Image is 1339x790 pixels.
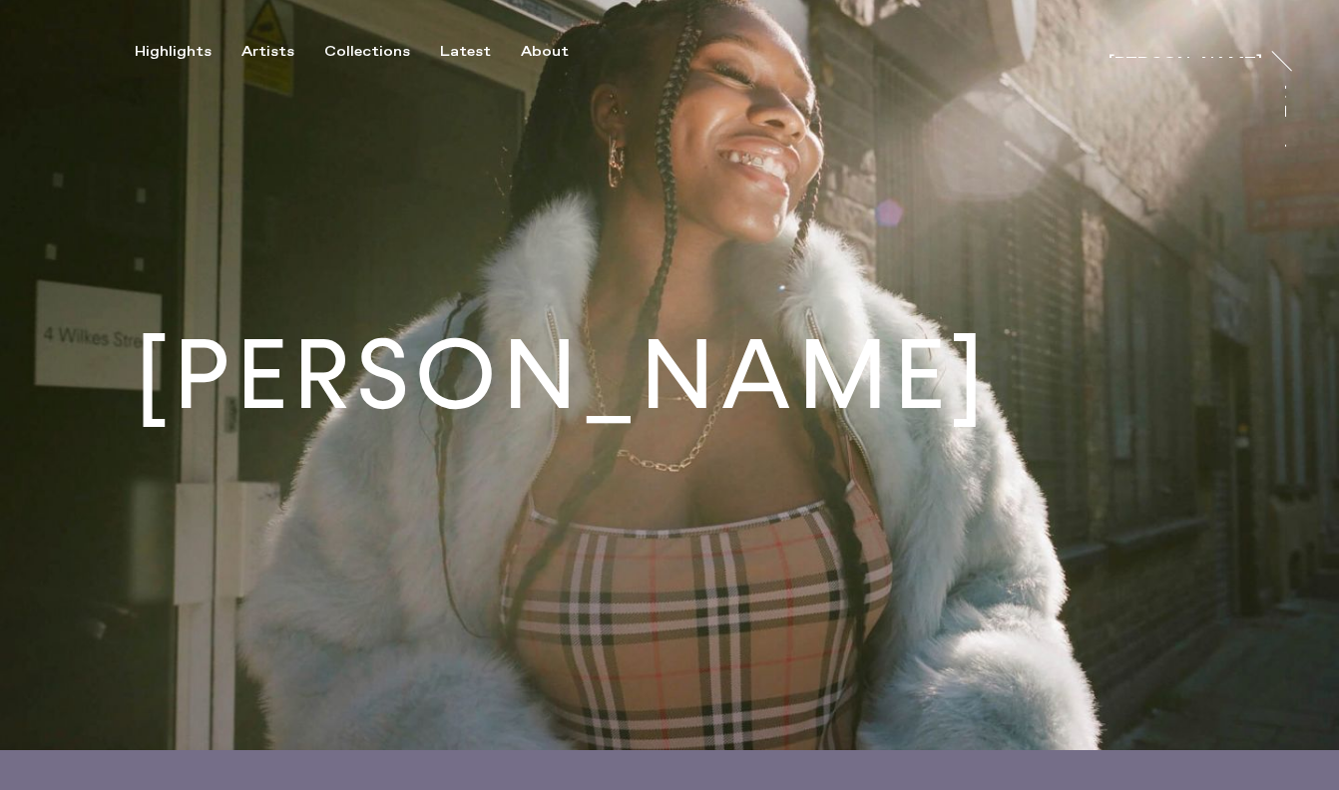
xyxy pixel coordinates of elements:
button: Latest [440,43,521,61]
div: Highlights [135,43,212,61]
a: At Trayler [1285,81,1305,163]
button: Artists [241,43,324,61]
div: Latest [440,43,491,61]
div: At Trayler [1271,81,1287,166]
h1: [PERSON_NAME] [135,327,990,424]
button: About [521,43,599,61]
div: Artists [241,43,294,61]
button: Highlights [135,43,241,61]
div: Collections [324,43,410,61]
a: [PERSON_NAME] [1109,38,1262,58]
div: [PERSON_NAME] [1109,56,1262,72]
button: Collections [324,43,440,61]
div: About [521,43,569,61]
